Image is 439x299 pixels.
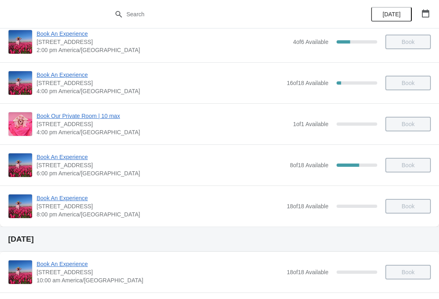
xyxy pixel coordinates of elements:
span: [STREET_ADDRESS] [37,38,289,46]
span: Book An Experience [37,71,283,79]
h2: [DATE] [8,235,431,243]
span: Book Our Private Room | 10 max [37,112,289,120]
span: [STREET_ADDRESS] [37,268,283,276]
span: Book An Experience [37,194,283,202]
span: 2:00 pm America/[GEOGRAPHIC_DATA] [37,46,289,54]
span: 16 of 18 Available [287,80,328,86]
span: 8 of 18 Available [290,162,328,168]
input: Search [126,7,329,22]
img: Book An Experience | 1815 North Milwaukee Avenue, Chicago, IL, USA | 2:00 pm America/Chicago [9,30,32,54]
span: [STREET_ADDRESS] [37,202,283,210]
img: Book An Experience | 1815 North Milwaukee Avenue, Chicago, IL, USA | 8:00 pm America/Chicago [9,194,32,218]
span: 10:00 am America/[GEOGRAPHIC_DATA] [37,276,283,284]
span: 4:00 pm America/[GEOGRAPHIC_DATA] [37,87,283,95]
img: Book An Experience | 1815 North Milwaukee Avenue, Chicago, IL, USA | 4:00 pm America/Chicago [9,71,32,95]
span: 6:00 pm America/[GEOGRAPHIC_DATA] [37,169,286,177]
span: [STREET_ADDRESS] [37,79,283,87]
span: Book An Experience [37,30,289,38]
button: [DATE] [371,7,412,22]
span: [DATE] [382,11,400,17]
span: Book An Experience [37,153,286,161]
span: 1 of 1 Available [293,121,328,127]
span: 18 of 18 Available [287,269,328,275]
img: Book Our Private Room | 10 max | 1815 N. Milwaukee Ave., Chicago, IL 60647 | 4:00 pm America/Chicago [9,112,32,136]
img: Book An Experience | 1815 North Milwaukee Avenue, Chicago, IL, USA | 10:00 am America/Chicago [9,260,32,284]
span: 18 of 18 Available [287,203,328,210]
span: [STREET_ADDRESS] [37,120,289,128]
span: Book An Experience [37,260,283,268]
span: 8:00 pm America/[GEOGRAPHIC_DATA] [37,210,283,218]
span: [STREET_ADDRESS] [37,161,286,169]
img: Book An Experience | 1815 North Milwaukee Avenue, Chicago, IL, USA | 6:00 pm America/Chicago [9,153,32,177]
span: 4:00 pm America/[GEOGRAPHIC_DATA] [37,128,289,136]
span: 4 of 6 Available [293,39,328,45]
